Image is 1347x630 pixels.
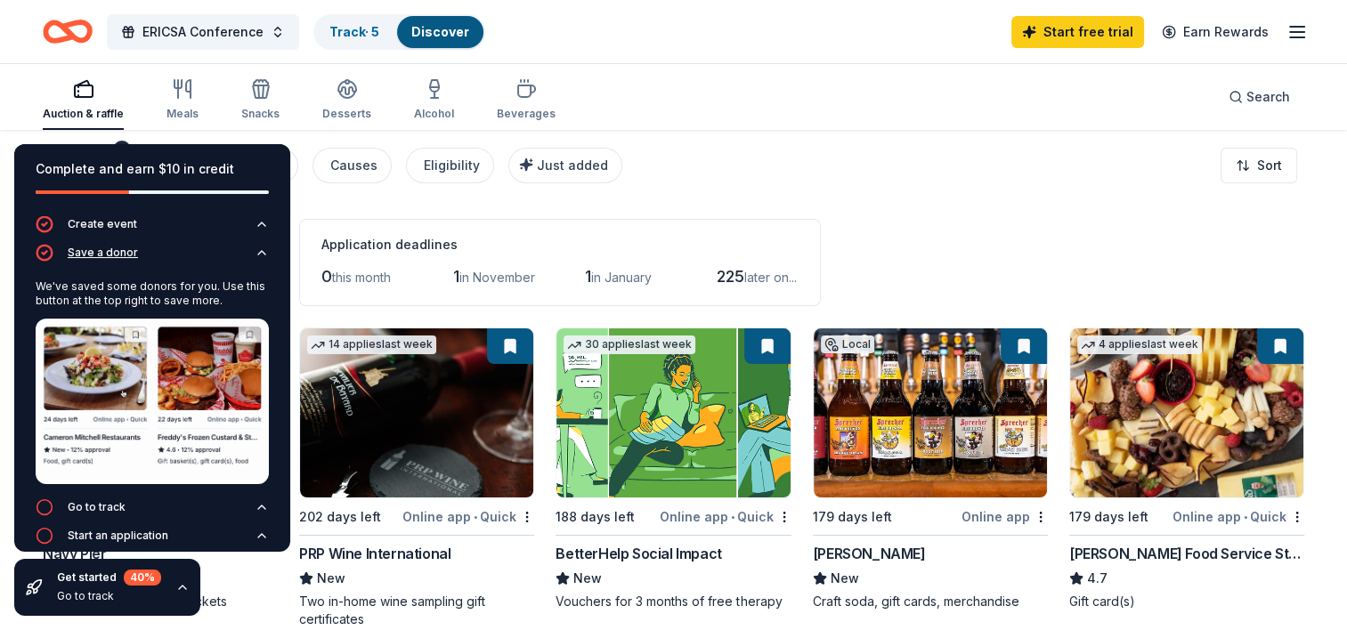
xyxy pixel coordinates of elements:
[1069,327,1304,610] a: Image for Gordon Food Service Store4 applieslast week179 days leftOnline app•Quick[PERSON_NAME] F...
[414,71,454,130] button: Alcohol
[1151,16,1279,48] a: Earn Rewards
[717,267,744,286] span: 225
[814,328,1047,497] img: Image for Sprecher
[332,270,391,285] span: this month
[124,569,161,586] div: 40 %
[573,568,602,589] span: New
[36,158,269,180] div: Complete and earn $10 in credit
[406,148,494,183] button: Eligibility
[299,593,534,628] div: Two in-home wine sampling gift certificates
[68,217,137,231] div: Create event
[556,593,791,610] div: Vouchers for 3 months of free therapy
[329,24,379,39] a: Track· 5
[1011,16,1144,48] a: Start free trial
[43,71,124,130] button: Auction & raffle
[321,267,332,286] span: 0
[821,335,874,353] div: Local
[1246,86,1290,108] span: Search
[317,568,345,589] span: New
[57,569,161,586] div: Get started
[307,335,436,354] div: 14 applies last week
[1221,148,1297,183] button: Sort
[241,107,280,121] div: Snacks
[1257,155,1282,176] span: Sort
[142,21,264,43] span: ERICSA Conference
[166,107,199,121] div: Meals
[313,14,485,50] button: Track· 5Discover
[36,279,269,308] div: We've saved some donors for you. Use this button at the top right to save more.
[537,157,608,173] span: Just added
[414,107,454,121] div: Alcohol
[585,267,591,286] span: 1
[322,107,371,121] div: Desserts
[813,506,892,528] div: 179 days left
[299,543,450,564] div: PRP Wine International
[300,328,533,497] img: Image for PRP Wine International
[241,71,280,130] button: Snacks
[36,215,269,244] button: Create event
[68,246,138,260] div: Save a donor
[43,107,124,121] div: Auction & raffle
[36,272,269,498] div: Save a donor
[497,107,556,121] div: Beverages
[36,527,269,555] button: Start an application
[36,319,269,484] img: Save
[591,270,652,285] span: in January
[556,543,721,564] div: BetterHelp Social Impact
[299,506,381,528] div: 202 days left
[1087,568,1108,589] span: 4.7
[1244,510,1247,524] span: •
[330,155,377,176] div: Causes
[1069,506,1148,528] div: 179 days left
[831,568,859,589] span: New
[813,543,926,564] div: [PERSON_NAME]
[453,267,459,286] span: 1
[1069,543,1304,564] div: [PERSON_NAME] Food Service Store
[57,589,161,603] div: Go to track
[36,498,269,527] button: Go to track
[1214,79,1304,115] button: Search
[1077,335,1202,354] div: 4 applies last week
[962,505,1048,528] div: Online app
[1173,505,1304,528] div: Online app Quick
[68,529,168,543] div: Start an application
[744,270,797,285] span: later on...
[312,148,392,183] button: Causes
[731,510,734,524] span: •
[321,234,799,255] div: Application deadlines
[1069,593,1304,610] div: Gift card(s)
[107,14,299,50] button: ERICSA Conference
[564,335,695,354] div: 30 applies last week
[813,593,1048,610] div: Craft soda, gift cards, merchandise
[508,148,622,183] button: Just added
[43,11,93,52] a: Home
[411,24,469,39] a: Discover
[68,500,126,514] div: Go to track
[424,155,480,176] div: Eligibility
[813,327,1048,610] a: Image for SprecherLocal179 days leftOnline app[PERSON_NAME]NewCraft soda, gift cards, merchandise
[660,505,791,528] div: Online app Quick
[459,270,535,285] span: in November
[322,71,371,130] button: Desserts
[474,510,477,524] span: •
[402,505,534,528] div: Online app Quick
[556,327,791,610] a: Image for BetterHelp Social Impact30 applieslast week188 days leftOnline app•QuickBetterHelp Soci...
[556,328,790,497] img: Image for BetterHelp Social Impact
[299,327,534,628] a: Image for PRP Wine International14 applieslast week202 days leftOnline app•QuickPRP Wine Internat...
[166,71,199,130] button: Meals
[556,506,635,528] div: 188 days left
[497,71,556,130] button: Beverages
[36,244,269,272] button: Save a donor
[1070,328,1303,497] img: Image for Gordon Food Service Store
